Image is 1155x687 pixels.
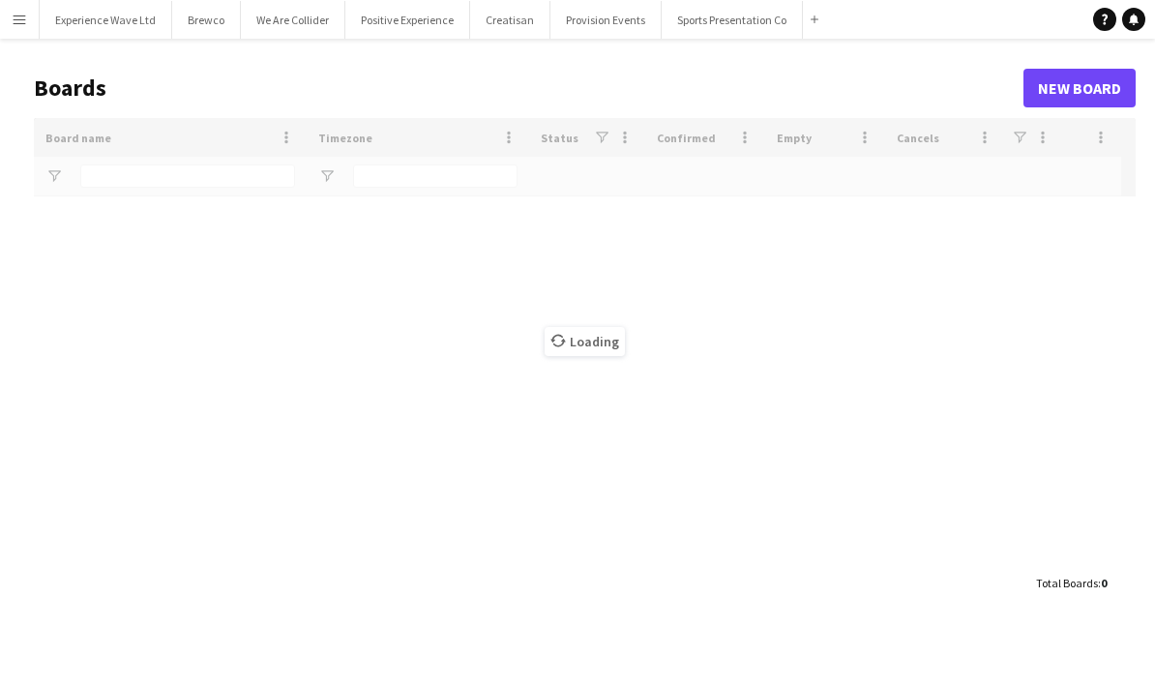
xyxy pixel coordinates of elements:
[1101,576,1107,590] span: 0
[1036,576,1098,590] span: Total Boards
[1023,69,1136,107] a: New Board
[550,1,662,39] button: Provision Events
[545,327,625,356] span: Loading
[40,1,172,39] button: Experience Wave Ltd
[662,1,803,39] button: Sports Presentation Co
[172,1,241,39] button: Brewco
[1036,564,1107,602] div: :
[34,74,1023,103] h1: Boards
[470,1,550,39] button: Creatisan
[345,1,470,39] button: Positive Experience
[241,1,345,39] button: We Are Collider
